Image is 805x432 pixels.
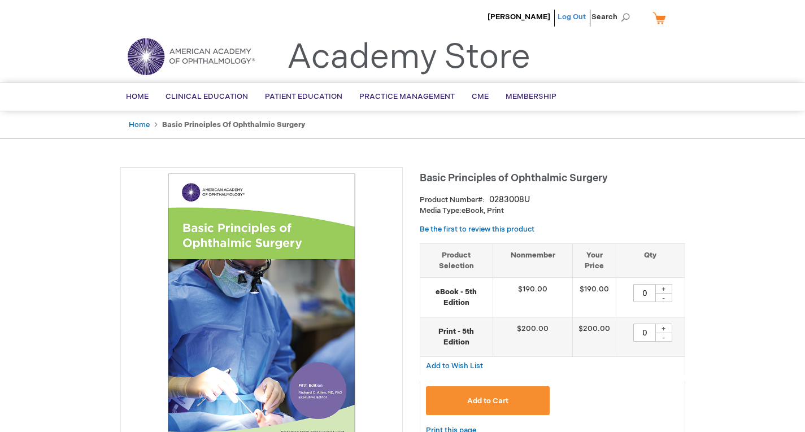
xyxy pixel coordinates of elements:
a: [PERSON_NAME] [488,12,550,21]
span: Home [126,92,149,101]
input: Qty [633,284,656,302]
strong: Print - 5th Edition [426,326,488,347]
span: CME [472,92,489,101]
div: - [655,333,672,342]
input: Qty [633,324,656,342]
a: Add to Wish List [426,361,483,370]
a: Log Out [558,12,586,21]
td: $190.00 [493,278,573,317]
div: 0283008U [489,194,530,206]
td: $200.00 [493,317,573,357]
th: Product Selection [420,243,493,277]
a: Academy Store [287,37,530,78]
a: Home [129,120,150,129]
strong: Media Type: [420,206,462,215]
span: Practice Management [359,92,455,101]
th: Nonmember [493,243,573,277]
td: $200.00 [573,317,616,357]
p: eBook, Print [420,206,685,216]
div: - [655,293,672,302]
button: Add to Cart [426,386,550,415]
strong: Product Number [420,195,485,204]
th: Your Price [573,243,616,277]
a: Be the first to review this product [420,225,534,234]
strong: eBook - 5th Edition [426,287,488,308]
span: Add to Wish List [426,361,483,370]
span: Search [591,6,634,28]
div: + [655,284,672,294]
div: + [655,324,672,333]
span: Membership [506,92,556,101]
span: Clinical Education [166,92,248,101]
td: $190.00 [573,278,616,317]
span: Add to Cart [467,396,508,405]
strong: Basic Principles of Ophthalmic Surgery [162,120,305,129]
span: Patient Education [265,92,342,101]
th: Qty [616,243,685,277]
span: Basic Principles of Ophthalmic Surgery [420,172,608,184]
